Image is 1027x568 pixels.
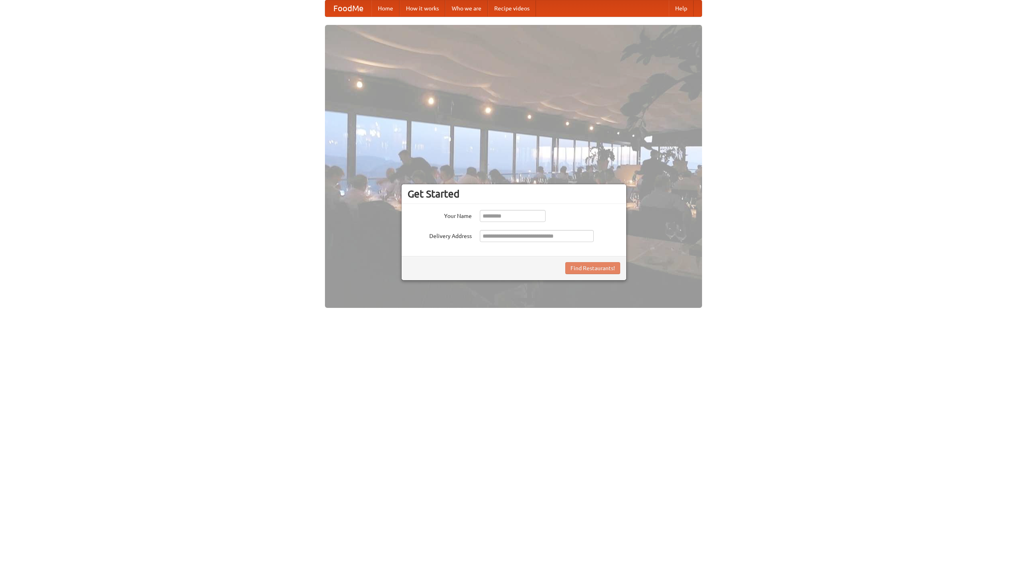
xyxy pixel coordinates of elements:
a: Recipe videos [488,0,536,16]
a: How it works [400,0,445,16]
a: FoodMe [325,0,371,16]
a: Help [669,0,694,16]
h3: Get Started [408,188,620,200]
label: Delivery Address [408,230,472,240]
a: Who we are [445,0,488,16]
button: Find Restaurants! [565,262,620,274]
a: Home [371,0,400,16]
label: Your Name [408,210,472,220]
